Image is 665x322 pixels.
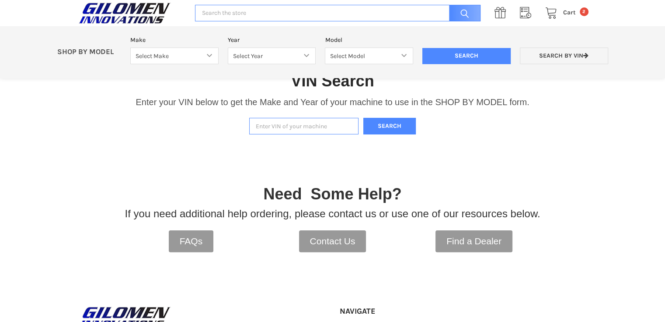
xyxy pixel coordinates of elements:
input: Search [422,48,511,65]
label: Make [130,35,219,45]
a: Search by VIN [520,48,608,65]
a: FAQs [169,230,214,252]
h1: VIN Search [291,71,374,91]
p: Need Some Help? [263,182,401,206]
a: Find a Dealer [435,230,512,252]
a: Cart 2 [540,7,588,18]
p: SHOP BY MODEL [52,48,126,57]
p: If you need additional help ordering, please contact us or use one of our resources below. [125,206,540,222]
a: GILOMEN INNOVATIONS [77,2,186,24]
a: Contact Us [299,230,366,252]
img: GILOMEN INNOVATIONS [77,2,173,24]
label: Year [228,35,316,45]
input: Search [445,5,480,22]
p: Enter your VIN below to get the Make and Year of your machine to use in the SHOP BY MODEL form. [136,96,529,109]
input: Search the store [195,5,480,22]
input: Enter VIN of your machine [249,118,359,135]
h5: Navigate [340,306,413,316]
span: Cart [563,9,576,16]
label: Model [325,35,413,45]
span: 2 [580,7,588,16]
button: Search [363,118,416,135]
